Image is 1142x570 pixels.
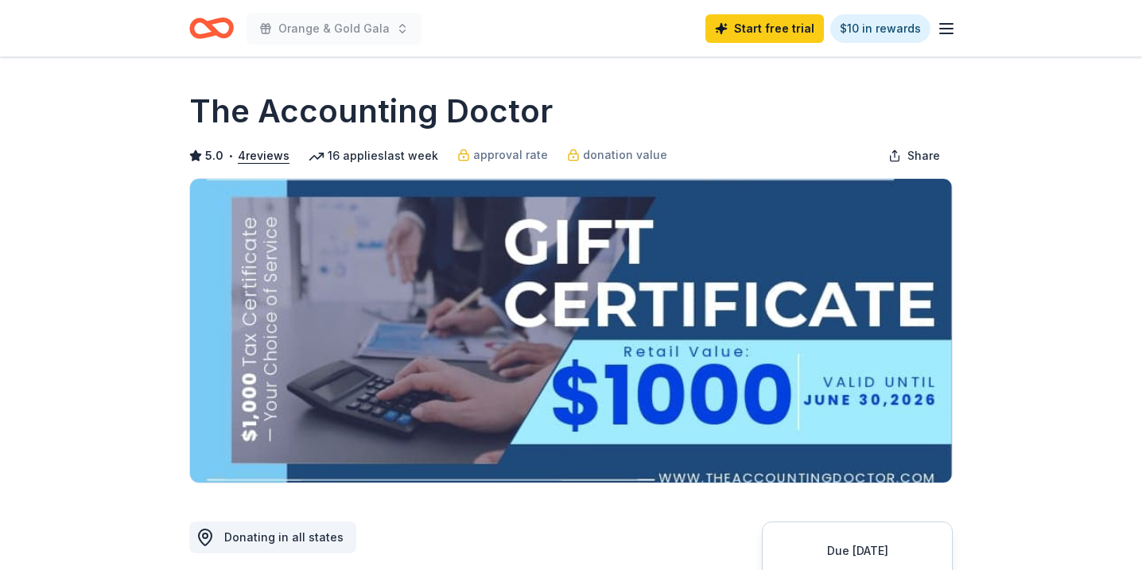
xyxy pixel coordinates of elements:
a: donation value [567,145,667,165]
div: 16 applies last week [309,146,438,165]
button: Share [876,140,953,172]
a: Start free trial [705,14,824,43]
span: • [228,149,234,162]
a: $10 in rewards [830,14,930,43]
a: Home [189,10,234,47]
span: approval rate [473,145,548,165]
span: donation value [583,145,667,165]
span: Orange & Gold Gala [278,19,390,38]
button: Orange & Gold Gala [247,13,421,45]
a: approval rate [457,145,548,165]
span: Share [907,146,940,165]
span: 5.0 [205,146,223,165]
div: Due [DATE] [782,541,933,560]
span: Donating in all states [224,530,344,544]
h1: The Accounting Doctor [189,89,553,134]
img: Image for The Accounting Doctor [190,179,952,483]
button: 4reviews [238,146,289,165]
